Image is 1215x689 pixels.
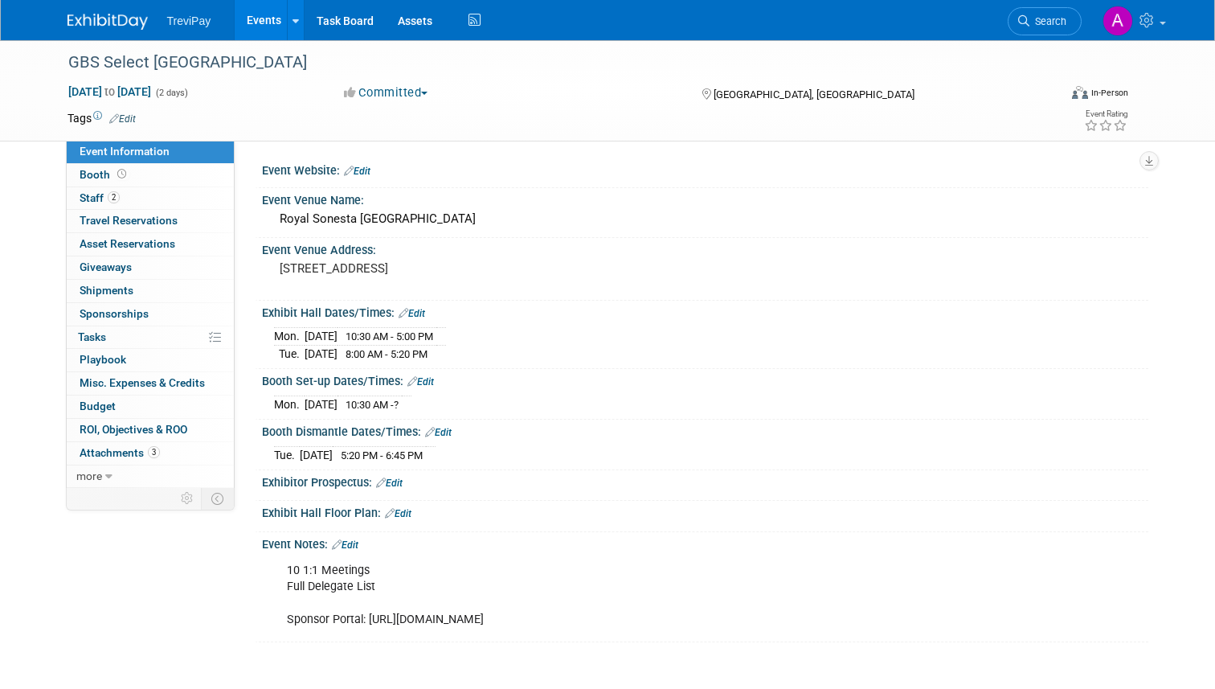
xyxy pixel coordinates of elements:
[274,396,305,413] td: Mon.
[67,442,234,465] a: Attachments3
[262,501,1148,522] div: Exhibit Hall Floor Plan:
[108,191,120,203] span: 2
[341,449,423,461] span: 5:20 PM - 6:45 PM
[67,349,234,371] a: Playbook
[102,85,117,98] span: to
[305,328,337,346] td: [DATE]
[80,446,160,459] span: Attachments
[80,307,149,320] span: Sponsorships
[394,399,399,411] span: ?
[67,419,234,441] a: ROI, Objectives & ROO
[67,14,148,30] img: ExhibitDay
[154,88,188,98] span: (2 days)
[1102,6,1133,36] img: Andy Duong
[67,256,234,279] a: Giveaways
[305,396,337,413] td: [DATE]
[407,376,434,388] a: Edit
[67,141,234,163] a: Event Information
[262,470,1148,491] div: Exhibitor Prospectus:
[67,303,234,326] a: Sponsorships
[262,238,1148,258] div: Event Venue Address:
[67,465,234,488] a: more
[1072,86,1088,99] img: Format-Inperson.png
[174,488,202,509] td: Personalize Event Tab Strip
[80,376,205,389] span: Misc. Expenses & Credits
[338,84,434,101] button: Committed
[714,88,914,100] span: [GEOGRAPHIC_DATA], [GEOGRAPHIC_DATA]
[276,555,976,635] div: 10 1:1 Meetings Full Delegate List Sponsor Portal: [URL][DOMAIN_NAME]
[80,353,126,366] span: Playbook
[78,330,106,343] span: Tasks
[346,330,433,342] span: 10:30 AM - 5:00 PM
[972,84,1128,108] div: Event Format
[167,14,211,27] span: TreviPay
[376,478,403,489] a: Edit
[67,372,234,395] a: Misc. Expenses & Credits
[1084,110,1127,118] div: Event Rating
[399,308,425,319] a: Edit
[280,261,614,276] pre: [STREET_ADDRESS]
[262,301,1148,322] div: Exhibit Hall Dates/Times:
[80,260,132,273] span: Giveaways
[274,346,305,363] td: Tue.
[262,420,1148,441] div: Booth Dismantle Dates/Times:
[80,423,187,436] span: ROI, Objectives & ROO
[67,280,234,302] a: Shipments
[385,508,411,519] a: Edit
[262,158,1148,179] div: Event Website:
[80,168,129,181] span: Booth
[67,187,234,210] a: Staff2
[425,427,452,438] a: Edit
[80,145,170,158] span: Event Information
[67,164,234,187] a: Booth
[274,328,305,346] td: Mon.
[332,539,358,551] a: Edit
[148,446,160,458] span: 3
[300,447,333,464] td: [DATE]
[201,488,234,509] td: Toggle Event Tabs
[262,369,1148,390] div: Booth Set-up Dates/Times:
[262,188,1148,208] div: Event Venue Name:
[80,400,116,412] span: Budget
[109,113,136,125] a: Edit
[1029,15,1066,27] span: Search
[80,284,133,297] span: Shipments
[67,110,136,126] td: Tags
[67,233,234,256] a: Asset Reservations
[346,348,427,360] span: 8:00 AM - 5:20 PM
[305,346,337,363] td: [DATE]
[1008,7,1082,35] a: Search
[80,191,120,204] span: Staff
[274,447,300,464] td: Tue.
[1090,87,1128,99] div: In-Person
[67,84,152,99] span: [DATE] [DATE]
[346,399,399,411] span: 10:30 AM -
[262,532,1148,553] div: Event Notes:
[76,470,102,482] span: more
[274,207,1136,232] div: Royal Sonesta [GEOGRAPHIC_DATA]
[67,210,234,232] a: Travel Reservations
[63,48,1038,77] div: GBS Select [GEOGRAPHIC_DATA]
[67,396,234,418] a: Budget
[80,237,175,250] span: Asset Reservations
[67,326,234,349] a: Tasks
[80,214,178,227] span: Travel Reservations
[344,166,370,177] a: Edit
[114,168,129,180] span: Booth not reserved yet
